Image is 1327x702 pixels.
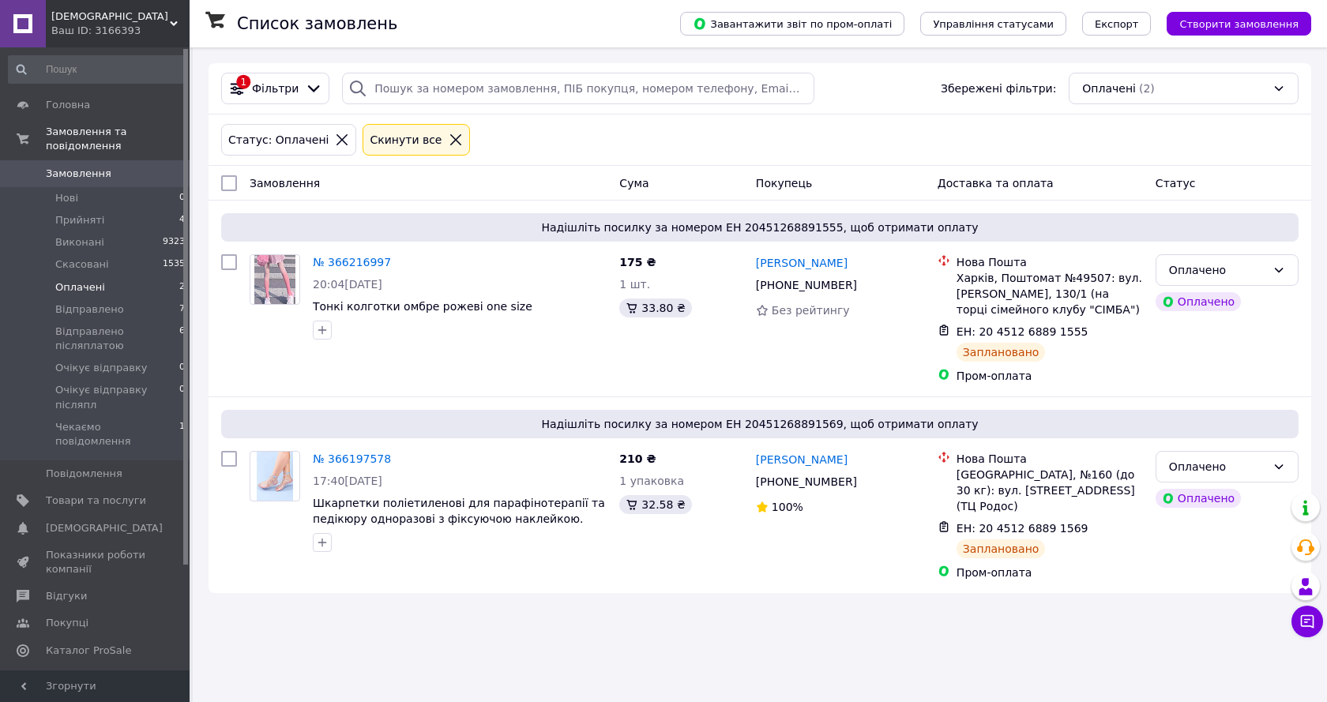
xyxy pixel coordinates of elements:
[46,167,111,181] span: Замовлення
[313,497,605,541] a: Шкарпетки поліетиленові для парафінотерапії та педікюру одноразові з фіксуючою наклейкою. Упаковк...
[55,420,179,449] span: Чекаємо повідомлення
[1291,606,1323,637] button: Чат з покупцем
[46,98,90,112] span: Головна
[250,177,320,190] span: Замовлення
[957,539,1046,558] div: Заплановано
[619,256,656,268] span: 175 ₴
[941,81,1056,96] span: Збережені фільтри:
[46,467,122,481] span: Повідомлення
[237,14,397,33] h1: Список замовлень
[933,18,1054,30] span: Управління статусами
[313,300,532,313] a: Тонкі колготки омбре рожеві one size
[179,420,185,449] span: 1
[756,177,812,190] span: Покупець
[1169,261,1266,279] div: Оплачено
[957,451,1143,467] div: Нова Пошта
[254,255,295,304] img: Фото товару
[938,177,1054,190] span: Доставка та оплата
[46,494,146,508] span: Товари та послуги
[8,55,186,84] input: Пошук
[1095,18,1139,30] span: Експорт
[619,495,691,514] div: 32.58 ₴
[772,501,803,513] span: 100%
[179,191,185,205] span: 0
[163,235,185,250] span: 9323
[55,383,179,411] span: Очікує відправку післяпл
[619,177,648,190] span: Cума
[55,191,78,205] span: Нові
[179,213,185,227] span: 4
[1156,489,1241,508] div: Оплачено
[1169,458,1266,475] div: Оплачено
[55,361,148,375] span: Очікує відправку
[1151,17,1311,29] a: Створити замовлення
[227,220,1292,235] span: Надішліть посилку за номером ЕН 20451268891555, щоб отримати оплату
[55,235,104,250] span: Виконані
[1139,82,1155,95] span: (2)
[957,522,1088,535] span: ЕН: 20 4512 6889 1569
[252,81,299,96] span: Фільтри
[756,452,848,467] a: [PERSON_NAME]
[46,644,131,658] span: Каталог ProSale
[957,325,1088,338] span: ЕН: 20 4512 6889 1555
[179,361,185,375] span: 0
[250,451,300,501] a: Фото товару
[1156,177,1196,190] span: Статус
[1156,292,1241,311] div: Оплачено
[957,270,1143,317] div: Харків, Поштомат №49507: вул. [PERSON_NAME], 130/1 (на торці сімейного клубу "СІМБА")
[753,471,860,493] div: [PHONE_NUMBER]
[55,213,104,227] span: Прийняті
[1082,12,1152,36] button: Експорт
[51,9,170,24] span: EShara
[313,475,382,487] span: 17:40[DATE]
[46,125,190,153] span: Замовлення та повідомлення
[680,12,904,36] button: Завантажити звіт по пром-оплаті
[619,298,691,317] div: 33.80 ₴
[55,302,124,317] span: Відправлено
[367,131,445,148] div: Cкинути все
[179,280,185,295] span: 2
[225,131,332,148] div: Статус: Оплачені
[46,616,88,630] span: Покупці
[313,452,391,465] a: № 366197578
[619,452,656,465] span: 210 ₴
[55,280,105,295] span: Оплачені
[1179,18,1299,30] span: Створити замовлення
[619,475,684,487] span: 1 упаковка
[756,255,848,271] a: [PERSON_NAME]
[179,302,185,317] span: 7
[693,17,892,31] span: Завантажити звіт по пром-оплаті
[179,383,185,411] span: 0
[619,278,650,291] span: 1 шт.
[55,325,179,353] span: Відправлено післяплатою
[342,73,814,104] input: Пошук за номером замовлення, ПІБ покупця, номером телефону, Email, номером накладної
[920,12,1066,36] button: Управління статусами
[1167,12,1311,36] button: Створити замовлення
[1082,81,1136,96] span: Оплачені
[957,254,1143,270] div: Нова Пошта
[313,278,382,291] span: 20:04[DATE]
[46,589,87,603] span: Відгуки
[753,274,860,296] div: [PHONE_NUMBER]
[957,343,1046,362] div: Заплановано
[250,254,300,305] a: Фото товару
[163,257,185,272] span: 1535
[179,325,185,353] span: 6
[957,467,1143,514] div: [GEOGRAPHIC_DATA], №160 (до 30 кг): вул. [STREET_ADDRESS] (ТЦ Родос)
[313,256,391,268] a: № 366216997
[46,521,163,535] span: [DEMOGRAPHIC_DATA]
[257,452,294,501] img: Фото товару
[51,24,190,38] div: Ваш ID: 3166393
[957,565,1143,580] div: Пром-оплата
[772,304,850,317] span: Без рейтингу
[957,368,1143,384] div: Пром-оплата
[227,416,1292,432] span: Надішліть посилку за номером ЕН 20451268891569, щоб отримати оплату
[55,257,109,272] span: Скасовані
[46,548,146,576] span: Показники роботи компанії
